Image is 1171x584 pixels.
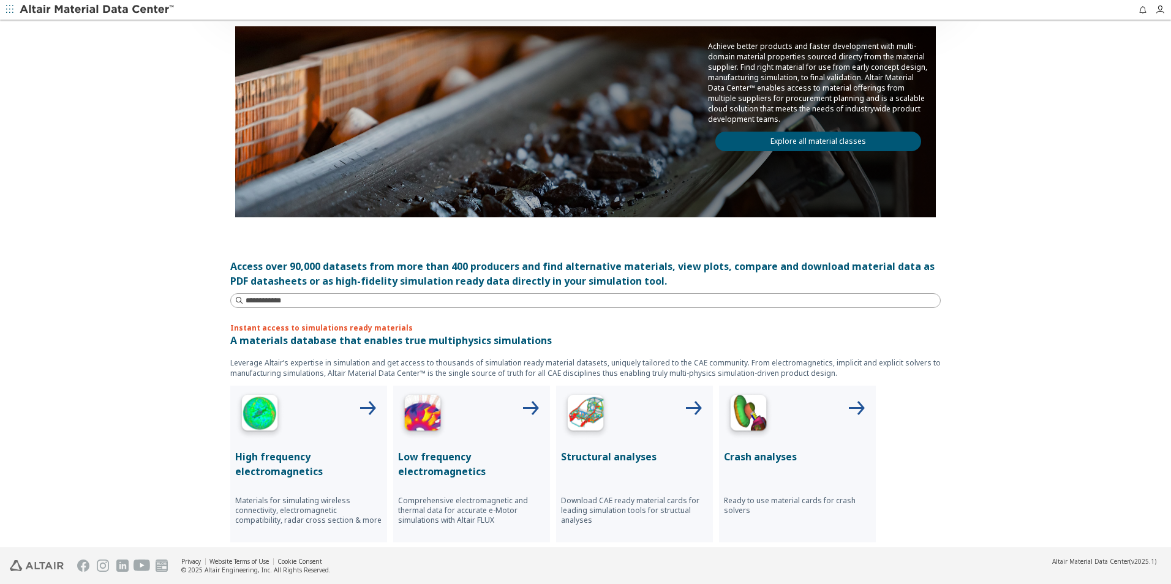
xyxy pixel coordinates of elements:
button: High Frequency IconHigh frequency electromagneticsMaterials for simulating wireless connectivity,... [230,386,387,542]
p: Comprehensive electromagnetic and thermal data for accurate e-Motor simulations with Altair FLUX [398,496,545,525]
p: Crash analyses [724,449,871,464]
p: Leverage Altair’s expertise in simulation and get access to thousands of simulation ready materia... [230,358,941,378]
a: Website Terms of Use [209,557,269,566]
p: Materials for simulating wireless connectivity, electromagnetic compatibility, radar cross sectio... [235,496,382,525]
p: Instant access to simulations ready materials [230,323,941,333]
img: Structural Analyses Icon [561,391,610,440]
p: Low frequency electromagnetics [398,449,545,479]
img: High Frequency Icon [235,391,284,440]
span: Altair Material Data Center [1052,557,1129,566]
p: Download CAE ready material cards for leading simulation tools for structual analyses [561,496,708,525]
img: Crash Analyses Icon [724,391,773,440]
a: Cookie Consent [277,557,322,566]
img: Low Frequency Icon [398,391,447,440]
p: High frequency electromagnetics [235,449,382,479]
div: © 2025 Altair Engineering, Inc. All Rights Reserved. [181,566,331,574]
button: Structural Analyses IconStructural analysesDownload CAE ready material cards for leading simulati... [556,386,713,542]
a: Explore all material classes [715,132,921,151]
p: Ready to use material cards for crash solvers [724,496,871,515]
p: A materials database that enables true multiphysics simulations [230,333,941,348]
button: Crash Analyses IconCrash analysesReady to use material cards for crash solvers [719,386,876,542]
div: (v2025.1) [1052,557,1156,566]
button: Low Frequency IconLow frequency electromagneticsComprehensive electromagnetic and thermal data fo... [393,386,550,542]
div: Access over 90,000 datasets from more than 400 producers and find alternative materials, view plo... [230,259,941,288]
p: Structural analyses [561,449,708,464]
p: Achieve better products and faster development with multi-domain material properties sourced dire... [708,41,928,124]
a: Privacy [181,557,201,566]
img: Altair Material Data Center [20,4,176,16]
img: Altair Engineering [10,560,64,571]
